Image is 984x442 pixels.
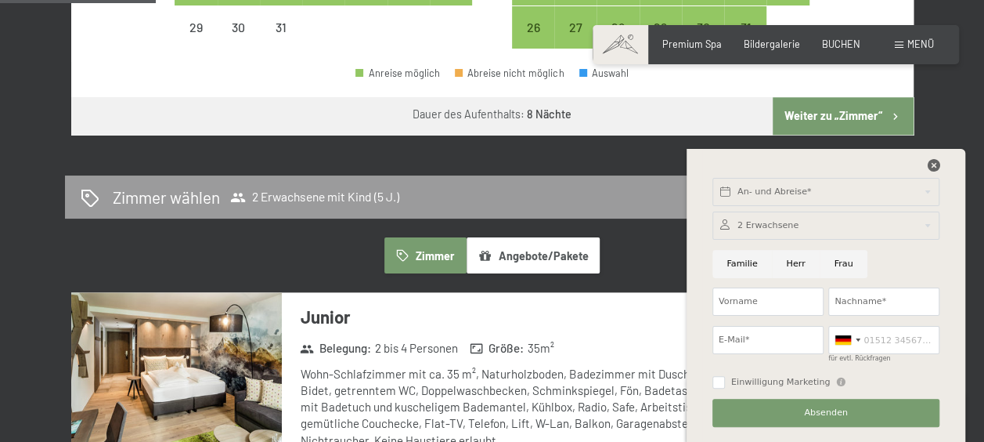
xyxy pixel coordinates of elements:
h3: Junior [301,305,724,329]
span: 2 bis 4 Personen [374,340,457,357]
div: Tue Jan 27 2026 [554,6,597,49]
span: Einwilligung Marketing [731,376,831,389]
label: für evtl. Rückfragen [828,355,890,362]
div: 30 [219,21,258,60]
div: Fri Jan 30 2026 [682,6,724,49]
h2: Zimmer wählen [113,186,220,208]
strong: Größe : [470,340,524,357]
div: Dauer des Aufenthalts: [413,107,571,122]
span: Absenden [804,407,848,419]
div: Wed Dec 31 2025 [260,6,302,49]
div: 31 [726,21,765,60]
div: Mon Jan 26 2026 [512,6,554,49]
div: Mon Dec 29 2025 [175,6,217,49]
div: Wed Jan 28 2026 [597,6,639,49]
strong: Belegung : [300,340,371,357]
div: Abreise nicht möglich [455,68,564,78]
div: Anreise möglich [597,6,639,49]
div: Anreise nicht möglich [218,6,260,49]
div: Auswahl [579,68,629,78]
a: Bildergalerie [744,38,800,50]
div: Germany (Deutschland): +49 [829,327,865,353]
span: Menü [907,38,934,50]
div: Anreise möglich [724,6,766,49]
div: 27 [556,21,595,60]
span: 35 m² [528,340,554,357]
div: Thu Jan 29 2026 [640,6,682,49]
div: Anreise möglich [682,6,724,49]
div: Tue Dec 30 2025 [218,6,260,49]
button: Weiter zu „Zimmer“ [773,97,913,135]
div: Anreise möglich [355,68,440,78]
button: Zimmer [384,237,466,274]
button: Absenden [712,399,939,427]
div: Anreise möglich [640,6,682,49]
a: Premium Spa [662,38,722,50]
div: 30 [683,21,723,60]
div: 29 [641,21,680,60]
div: Anreise nicht möglich [175,6,217,49]
b: 8 Nächte [527,107,571,121]
div: 26 [514,21,553,60]
div: Anreise möglich [512,6,554,49]
button: Angebote/Pakete [467,237,600,274]
div: 31 [261,21,301,60]
div: Anreise nicht möglich [260,6,302,49]
input: 01512 3456789 [828,326,939,354]
div: Anreise möglich [554,6,597,49]
div: Sat Jan 31 2026 [724,6,766,49]
a: BUCHEN [822,38,860,50]
div: 28 [598,21,637,60]
span: 2 Erwachsene mit Kind (5 J.) [230,190,399,205]
div: 29 [176,21,215,60]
